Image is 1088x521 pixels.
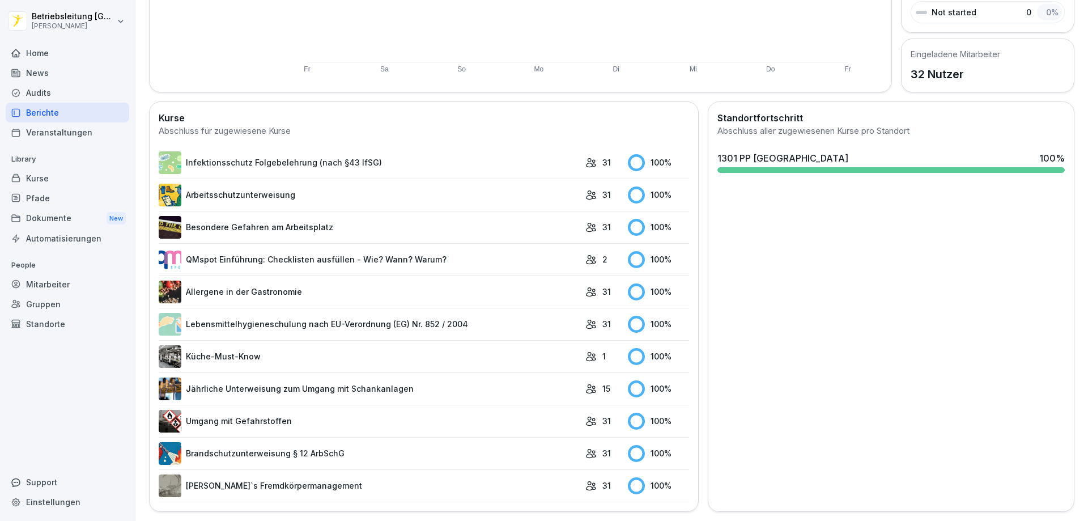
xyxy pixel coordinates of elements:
p: 31 [602,286,611,298]
p: 31 [602,447,611,459]
p: 31 [602,221,611,233]
div: 0 % [1037,4,1062,20]
a: Arbeitsschutzunterweisung [159,184,580,206]
a: Umgang mit Gefahrstoffen [159,410,580,433]
img: gxc2tnhhndim38heekucasph.png [159,345,181,368]
img: zq4t51x0wy87l3xh8s87q7rq.png [159,216,181,239]
div: 100 % [628,154,689,171]
text: Di [613,65,619,73]
text: Mi [690,65,697,73]
a: Allergene in der Gastronomie [159,281,580,303]
img: gsgognukgwbtoe3cnlsjjbmw.png [159,281,181,303]
p: [PERSON_NAME] [32,22,114,30]
p: People [6,256,129,274]
a: Brandschutzunterweisung § 12 ArbSchG [159,442,580,465]
a: Lebensmittelhygieneschulung nach EU-Verordnung (EG) Nr. 852 / 2004 [159,313,580,336]
a: Kurse [6,168,129,188]
div: 100 % [628,283,689,300]
text: So [457,65,466,73]
div: Support [6,472,129,492]
div: 100 % [628,445,689,462]
a: Veranstaltungen [6,122,129,142]
div: 100 % [628,380,689,397]
text: Do [766,65,775,73]
a: DokumenteNew [6,208,129,229]
a: QMspot Einführung: Checklisten ausfüllen - Wie? Wann? Warum? [159,248,580,271]
img: b0iy7e1gfawqjs4nezxuanzk.png [159,442,181,465]
div: Abschluss für zugewiesene Kurse [159,125,689,138]
p: Betriebsleitung [GEOGRAPHIC_DATA] [32,12,114,22]
div: 100 % [628,316,689,333]
a: Besondere Gefahren am Arbeitsplatz [159,216,580,239]
p: 31 [602,156,611,168]
h2: Kurse [159,111,689,125]
div: 100 % [1039,151,1065,165]
div: 100 % [628,477,689,494]
img: etou62n52bjq4b8bjpe35whp.png [159,378,181,400]
a: News [6,63,129,83]
a: [PERSON_NAME]`s Fremdkörpermanagement [159,475,580,497]
p: 31 [602,415,611,427]
a: Automatisierungen [6,228,129,248]
p: 15 [602,383,610,395]
a: Küche-Must-Know [159,345,580,368]
a: Home [6,43,129,63]
h2: Standortfortschritt [717,111,1065,125]
div: Dokumente [6,208,129,229]
a: Berichte [6,103,129,122]
img: ltafy9a5l7o16y10mkzj65ij.png [159,475,181,497]
img: bgsrfyvhdm6180ponve2jajk.png [159,184,181,206]
a: Einstellungen [6,492,129,512]
div: Abschluss aller zugewiesenen Kurse pro Standort [717,125,1065,138]
p: 31 [602,480,611,492]
text: Sa [380,65,389,73]
div: New [107,212,126,225]
div: 100 % [628,219,689,236]
p: 32 Nutzer [911,66,1000,83]
img: rsy9vu330m0sw5op77geq2rv.png [159,248,181,271]
p: 2 [602,253,607,265]
img: ro33qf0i8ndaw7nkfv0stvse.png [159,410,181,433]
a: Gruppen [6,294,129,314]
a: Audits [6,83,129,103]
p: 31 [602,318,611,330]
div: 100 % [628,413,689,430]
a: Pfade [6,188,129,208]
p: 31 [602,189,611,201]
div: 100 % [628,348,689,365]
a: Standorte [6,314,129,334]
a: Infektionsschutz Folgebelehrung (nach §43 IfSG) [159,151,580,174]
a: 1301 PP [GEOGRAPHIC_DATA]100% [713,147,1069,177]
h5: Eingeladene Mitarbeiter [911,48,1000,60]
div: 1301 PP [GEOGRAPHIC_DATA] [717,151,848,165]
p: 1 [602,350,606,362]
p: Library [6,150,129,168]
div: 100 % [628,187,689,204]
p: 0 [1026,6,1031,18]
div: 100 % [628,251,689,268]
a: Mitarbeiter [6,274,129,294]
text: Fr [844,65,851,73]
p: Not started [932,6,976,18]
text: Mo [534,65,544,73]
a: Jährliche Unterweisung zum Umgang mit Schankanlagen [159,378,580,400]
img: gxsnf7ygjsfsmxd96jxi4ufn.png [159,313,181,336]
text: Fr [304,65,310,73]
img: tgff07aey9ahi6f4hltuk21p.png [159,151,181,174]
